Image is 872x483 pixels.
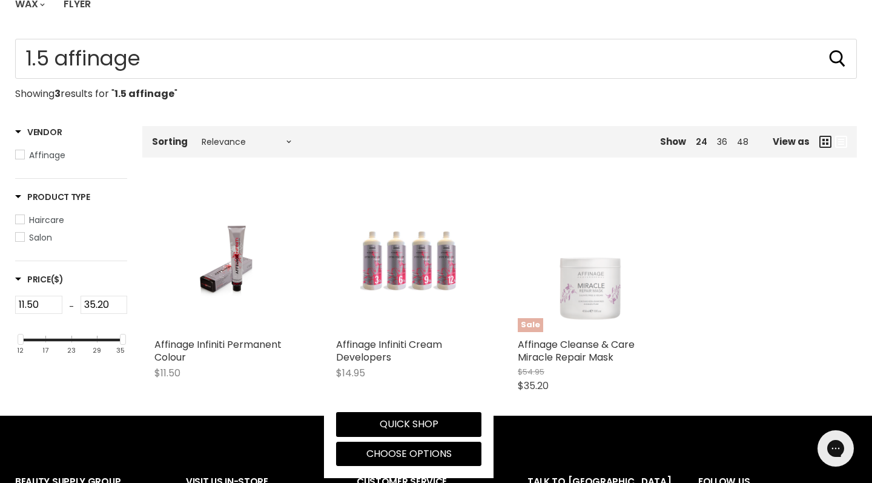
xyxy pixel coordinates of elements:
[116,347,125,355] div: 35
[696,136,707,148] a: 24
[54,87,61,101] strong: 3
[17,347,24,355] div: 12
[29,214,64,226] span: Haircare
[518,187,663,332] a: Affinage Cleanse & Care Miracle Repair MaskSale
[811,426,860,471] iframe: Gorgias live chat messenger
[152,136,188,147] label: Sorting
[154,187,300,332] a: Affinage Infiniti Permanent Colour
[518,187,663,332] img: Affinage Cleanse & Care Miracle Repair Mask
[93,347,101,355] div: 29
[660,135,686,148] span: Show
[15,39,857,79] input: Search
[62,296,81,318] div: -
[29,149,65,161] span: Affinage
[366,447,452,461] span: Choose options
[717,136,727,148] a: 36
[737,136,748,148] a: 48
[15,273,64,285] h3: Price($)
[15,231,127,244] a: Salon
[154,338,282,364] a: Affinage Infiniti Permanent Colour
[154,366,180,380] span: $11.50
[336,412,481,436] button: Quick shop
[518,318,543,332] span: Sale
[42,347,48,355] div: 17
[336,187,481,332] a: Affinage Infiniti Cream Developers
[15,273,64,285] span: Price
[15,213,127,227] a: Haircare
[15,88,857,99] p: Showing results for " "
[15,39,857,79] form: Product
[336,338,442,364] a: Affinage Infiniti Cream Developers
[518,366,544,378] span: $54.95
[51,273,64,285] span: ($)
[773,136,810,147] span: View as
[15,191,90,203] h3: Product Type
[67,347,76,355] div: 23
[15,296,62,314] input: Min Price
[336,442,481,466] button: Choose options
[828,49,847,68] button: Search
[179,187,275,332] img: Affinage Infiniti Permanent Colour
[518,338,635,364] a: Affinage Cleanse & Care Miracle Repair Mask
[15,126,62,138] h3: Vendor
[81,296,128,314] input: Max Price
[360,187,457,332] img: Affinage Infiniti Cream Developers
[29,232,52,244] span: Salon
[336,366,365,380] span: $14.95
[518,379,549,393] span: $35.20
[15,148,127,162] a: Affinage
[114,87,174,101] strong: 1.5 affinage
